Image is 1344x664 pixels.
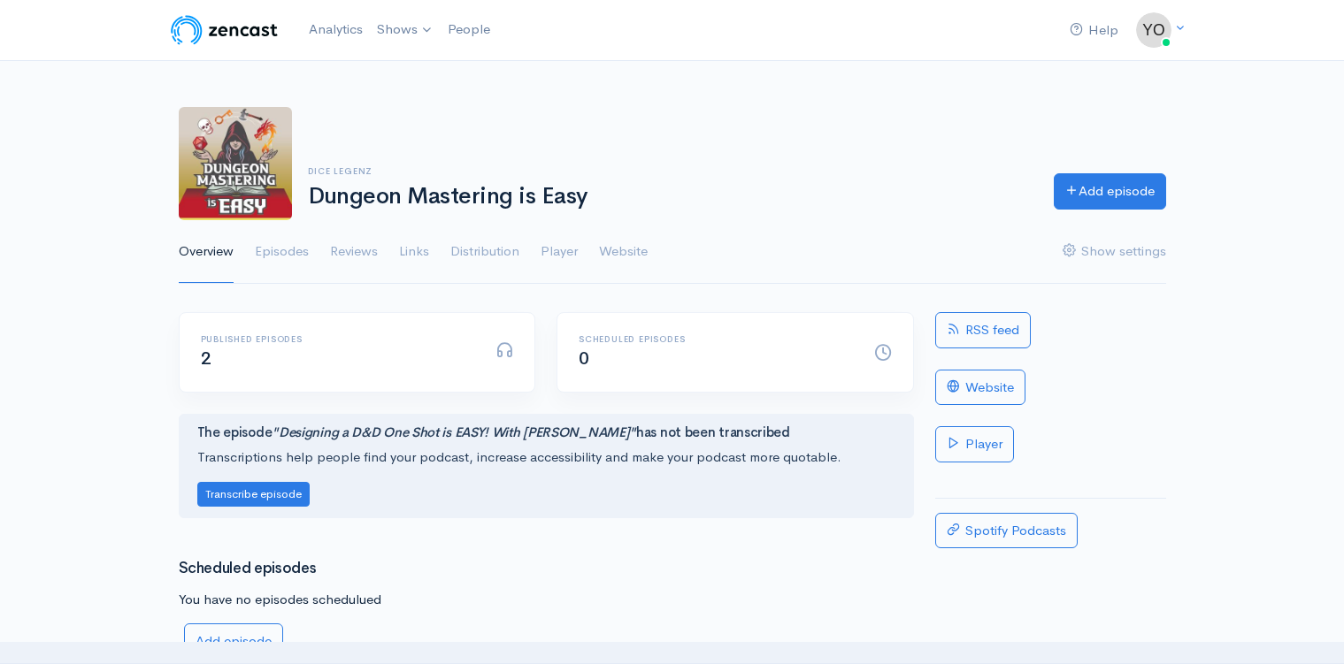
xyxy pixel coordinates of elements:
img: ZenCast Logo [168,12,280,48]
a: Analytics [302,11,370,49]
a: Add episode [1054,173,1166,210]
h4: The episode has not been transcribed [197,425,895,440]
p: Transcriptions help people find your podcast, increase accessibility and make your podcast more q... [197,447,895,468]
a: Transcribe episode [197,485,310,501]
a: Reviews [330,220,378,284]
a: Website [599,220,648,284]
a: Player [935,426,1014,462]
img: ... [1136,12,1171,48]
a: Shows [370,11,441,50]
h6: Published episodes [201,334,475,344]
a: Website [935,370,1025,406]
a: Add episode [184,623,283,660]
button: Transcribe episode [197,482,310,508]
i: "Designing a D&D One Shot is EASY! With [PERSON_NAME]" [272,424,636,440]
a: Player [541,220,578,284]
a: People [441,11,497,49]
h6: Dice Legenz [308,166,1033,176]
h3: Scheduled episodes [179,561,914,577]
p: You have no episodes schedulued [179,590,914,610]
a: Help [1063,11,1125,50]
a: Distribution [450,220,519,284]
h6: Scheduled episodes [579,334,853,344]
span: 2 [201,347,211,370]
a: Episodes [255,220,309,284]
h1: Dungeon Mastering is Easy [308,184,1033,210]
a: Overview [179,220,234,284]
span: 0 [579,347,589,370]
a: Spotify Podcasts [935,513,1078,549]
a: Show settings [1063,220,1166,284]
a: Links [399,220,429,284]
a: RSS feed [935,312,1031,348]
